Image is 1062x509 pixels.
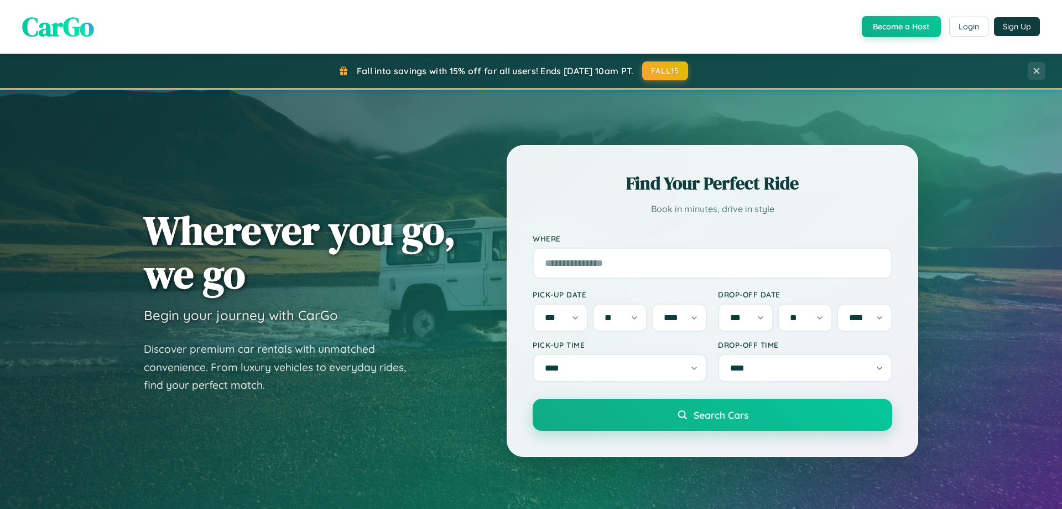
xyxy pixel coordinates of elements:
p: Book in minutes, drive in style [533,201,892,217]
button: Become a Host [862,16,941,37]
h1: Wherever you go, we go [144,208,456,296]
label: Drop-off Time [718,340,892,349]
label: Where [533,234,892,243]
label: Pick-up Date [533,290,707,299]
button: Search Cars [533,399,892,431]
h3: Begin your journey with CarGo [144,307,338,323]
p: Discover premium car rentals with unmatched convenience. From luxury vehicles to everyday rides, ... [144,340,420,394]
button: Sign Up [994,17,1040,36]
span: Search Cars [694,409,748,421]
button: FALL15 [642,61,689,80]
span: Fall into savings with 15% off for all users! Ends [DATE] 10am PT. [357,65,634,76]
label: Drop-off Date [718,290,892,299]
h2: Find Your Perfect Ride [533,171,892,196]
button: Login [949,17,988,37]
span: CarGo [22,8,94,45]
label: Pick-up Time [533,340,707,349]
